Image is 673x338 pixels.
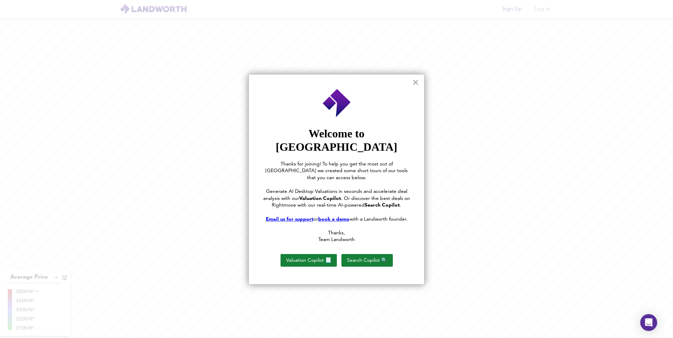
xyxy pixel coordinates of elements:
[263,127,410,154] p: Welcome to [GEOGRAPHIC_DATA]
[263,161,410,182] p: Thanks for joining! To help you get the most out of [GEOGRAPHIC_DATA] we created some short tours...
[400,203,401,208] span: .
[318,217,350,222] a: book a demo
[281,254,337,267] button: Valuation Copilot 📃
[314,217,318,222] span: or
[299,196,341,201] strong: Valuation Copilot
[322,89,352,118] img: Employee Photo
[412,77,419,88] button: Close
[263,236,410,243] p: Team Landworth
[263,189,409,201] span: Generate AI Desktop Valuations in seconds and accelerate deal analysis with our
[365,203,400,208] strong: Search Copilot
[350,217,408,222] span: with a Landworth founder.
[263,230,410,237] p: Thanks,
[341,254,393,267] button: Search Copilot 🔍
[272,196,411,208] span: . Or discover the best deals on Rightmove with our real-time AI-powered
[266,217,314,222] a: Email us for support
[640,314,657,331] div: Open Intercom Messenger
